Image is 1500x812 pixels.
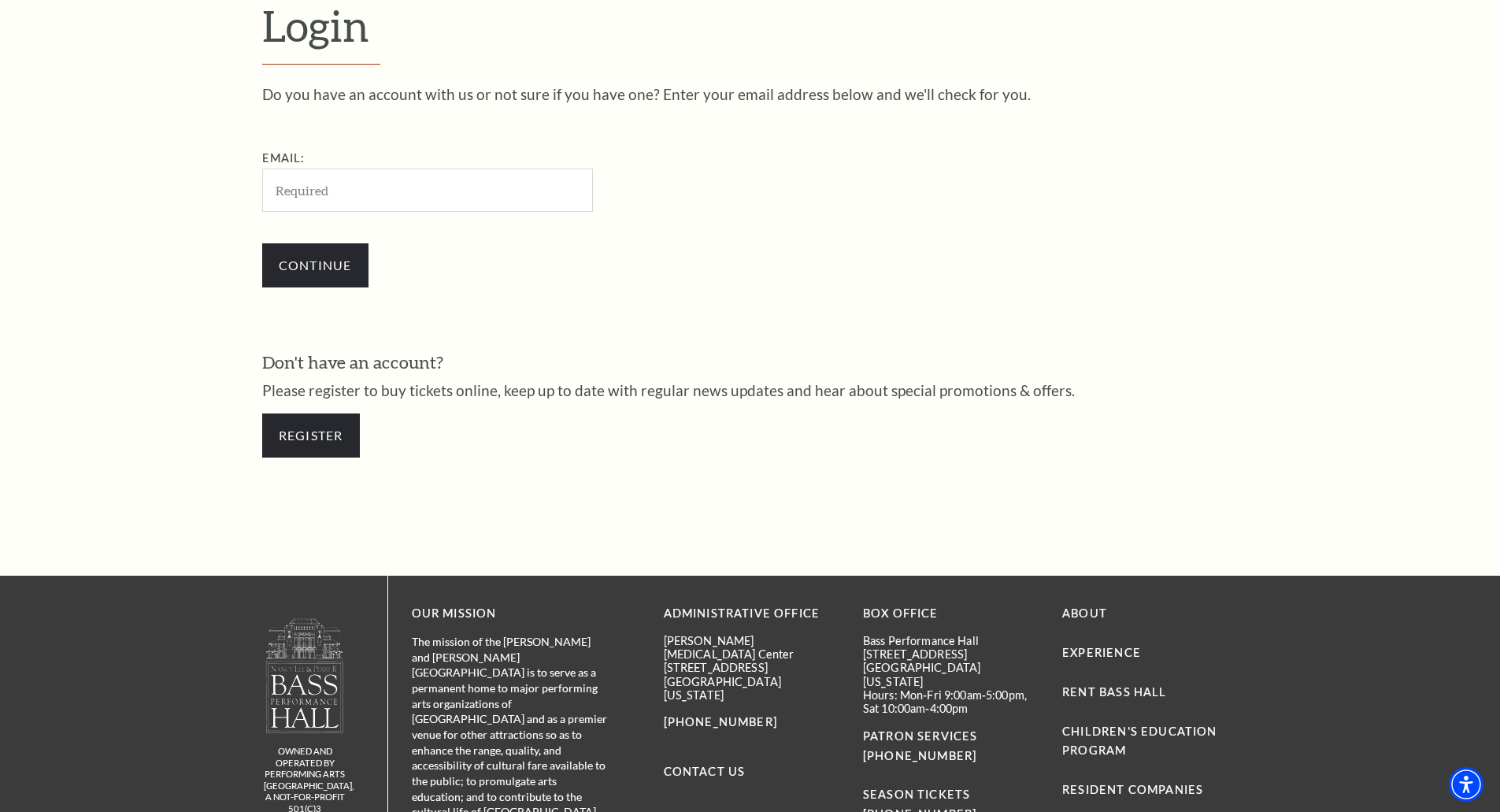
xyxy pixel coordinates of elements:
p: Hours: Mon-Fri 9:00am-5:00pm, Sat 10:00am-4:00pm [863,688,1039,716]
h3: Don't have an account? [262,350,1239,375]
p: OUR MISSION [412,604,609,624]
a: About [1062,606,1107,620]
p: BOX OFFICE [863,604,1039,624]
input: Submit button [262,243,369,287]
div: Accessibility Menu [1449,767,1483,802]
p: [GEOGRAPHIC_DATA][US_STATE] [664,675,839,703]
a: Contact Us [664,765,746,778]
label: Email: [262,151,306,165]
a: Children's Education Program [1062,725,1217,758]
a: Experience [1062,646,1141,659]
p: PATRON SERVICES [PHONE_NUMBER] [863,727,1039,766]
p: [STREET_ADDRESS] [664,661,839,674]
a: Rent Bass Hall [1062,685,1166,699]
input: Required [262,169,593,212]
p: [GEOGRAPHIC_DATA][US_STATE] [863,661,1039,688]
p: Administrative Office [664,604,839,624]
p: Please register to buy tickets online, keep up to date with regular news updates and hear about s... [262,383,1239,398]
img: owned and operated by Performing Arts Fort Worth, A NOT-FOR-PROFIT 501(C)3 ORGANIZATION [265,617,345,733]
p: Do you have an account with us or not sure if you have one? Enter your email address below and we... [262,87,1239,102]
p: [STREET_ADDRESS] [863,647,1039,661]
a: Register [262,413,360,458]
p: [PERSON_NAME][MEDICAL_DATA] Center [664,634,839,662]
p: Bass Performance Hall [863,634,1039,647]
p: [PHONE_NUMBER] [664,713,839,732]
a: Resident Companies [1062,783,1203,796]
